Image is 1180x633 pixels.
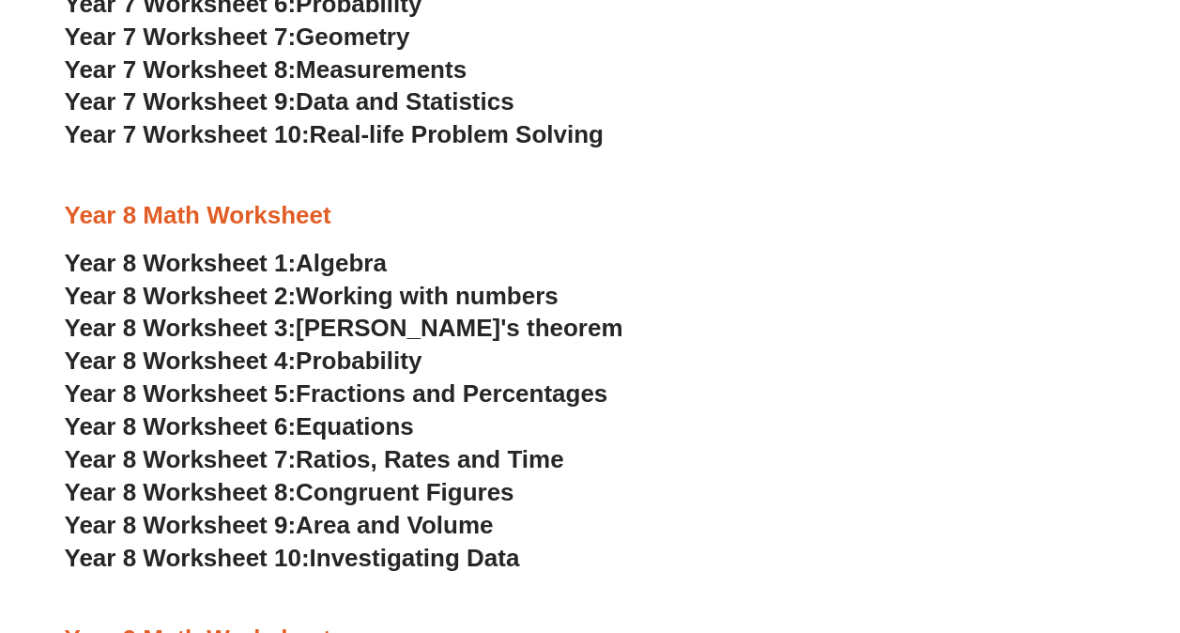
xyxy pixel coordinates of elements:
a: Year 7 Worksheet 10:Real-life Problem Solving [65,120,604,148]
span: Ratios, Rates and Time [296,445,563,473]
span: Year 8 Worksheet 3: [65,314,297,342]
a: Year 8 Worksheet 10:Investigating Data [65,543,520,571]
h3: Year 8 Math Worksheet [65,200,1116,232]
a: Year 8 Worksheet 8:Congruent Figures [65,477,514,505]
a: Year 8 Worksheet 6:Equations [65,412,414,440]
span: Working with numbers [296,282,559,310]
span: Equations [296,412,414,440]
span: Real-life Problem Solving [309,120,603,148]
span: Probability [296,347,421,375]
span: Data and Statistics [296,87,514,116]
span: Algebra [296,249,387,277]
a: Year 8 Worksheet 1:Algebra [65,249,387,277]
a: Year 7 Worksheet 7:Geometry [65,23,410,51]
span: Year 7 Worksheet 8: [65,55,297,84]
a: Year 8 Worksheet 2:Working with numbers [65,282,559,310]
span: Year 8 Worksheet 9: [65,510,297,538]
span: Geometry [296,23,409,51]
span: Year 8 Worksheet 6: [65,412,297,440]
span: Year 7 Worksheet 9: [65,87,297,116]
span: Year 7 Worksheet 7: [65,23,297,51]
span: Fractions and Percentages [296,379,607,408]
a: Year 8 Worksheet 5:Fractions and Percentages [65,379,608,408]
span: Area and Volume [296,510,493,538]
a: Year 8 Worksheet 3:[PERSON_NAME]'s theorem [65,314,623,342]
span: Investigating Data [309,543,519,571]
a: Year 8 Worksheet 4:Probability [65,347,422,375]
a: Year 8 Worksheet 7:Ratios, Rates and Time [65,445,564,473]
span: Year 8 Worksheet 4: [65,347,297,375]
span: Measurements [296,55,467,84]
span: Congruent Figures [296,477,513,505]
a: Year 8 Worksheet 9:Area and Volume [65,510,494,538]
span: [PERSON_NAME]'s theorem [296,314,622,342]
span: Year 8 Worksheet 2: [65,282,297,310]
a: Year 7 Worksheet 9:Data and Statistics [65,87,514,116]
span: Year 8 Worksheet 1: [65,249,297,277]
span: Year 8 Worksheet 7: [65,445,297,473]
span: Year 8 Worksheet 5: [65,379,297,408]
iframe: Chat Widget [867,421,1180,633]
span: Year 8 Worksheet 10: [65,543,310,571]
span: Year 7 Worksheet 10: [65,120,310,148]
span: Year 8 Worksheet 8: [65,477,297,505]
a: Year 7 Worksheet 8:Measurements [65,55,467,84]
